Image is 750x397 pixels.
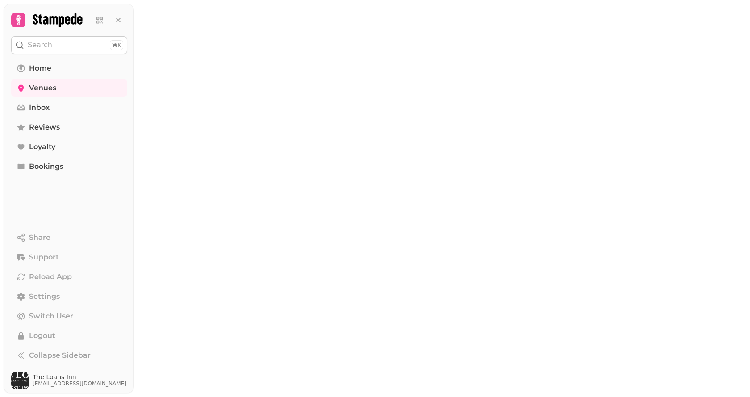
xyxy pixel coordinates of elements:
[29,122,60,133] span: Reviews
[29,232,50,243] span: Share
[11,59,127,77] a: Home
[11,138,127,156] a: Loyalty
[11,327,127,345] button: Logout
[11,347,127,364] button: Collapse Sidebar
[110,40,123,50] div: ⌘K
[11,36,127,54] button: Search⌘K
[29,272,72,282] span: Reload App
[11,99,127,117] a: Inbox
[11,307,127,325] button: Switch User
[11,229,127,247] button: Share
[28,40,52,50] p: Search
[29,291,60,302] span: Settings
[29,63,51,74] span: Home
[29,350,91,361] span: Collapse Sidebar
[11,288,127,305] a: Settings
[11,372,127,389] button: User avatarThe Loans Inn[EMAIL_ADDRESS][DOMAIN_NAME]
[33,380,126,387] span: [EMAIL_ADDRESS][DOMAIN_NAME]
[11,118,127,136] a: Reviews
[29,311,73,322] span: Switch User
[11,268,127,286] button: Reload App
[29,252,59,263] span: Support
[29,83,56,93] span: Venues
[29,161,63,172] span: Bookings
[29,330,55,341] span: Logout
[11,158,127,176] a: Bookings
[11,372,29,389] img: User avatar
[11,248,127,266] button: Support
[33,374,126,380] span: The Loans Inn
[11,79,127,97] a: Venues
[29,102,50,113] span: Inbox
[29,142,55,152] span: Loyalty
